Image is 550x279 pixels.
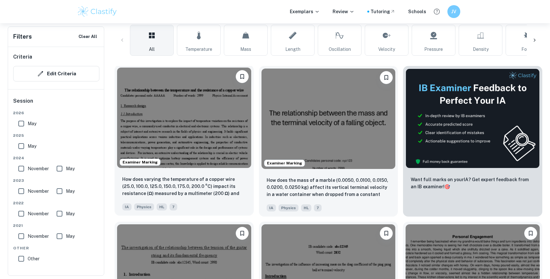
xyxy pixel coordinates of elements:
[524,227,537,240] button: Bookmark
[447,5,460,18] button: JV
[378,46,395,53] span: Velocity
[13,97,99,110] h6: Session
[134,203,154,210] span: Physics
[473,46,489,53] span: Density
[411,176,535,190] p: Want full marks on your IA ? Get expert feedback from an IB examiner!
[261,69,396,169] img: Physics IA example thumbnail: How does the mass of a marble (0.0050, 0
[424,46,443,53] span: Pressure
[290,8,320,15] p: Exemplars
[28,233,49,240] span: November
[236,227,249,240] button: Bookmark
[122,203,132,210] span: IA
[157,203,167,210] span: HL
[13,155,99,161] span: 2024
[267,177,390,199] p: How does the mass of a marble (0.0050, 0.0100, 0.0150, 0.0200, 0.0250 kg) affect its vertical ter...
[13,245,99,251] span: Other
[445,184,450,189] span: 🎯
[314,204,322,211] span: 7
[185,46,212,53] span: Temperature
[13,110,99,116] span: 2026
[170,203,177,210] span: 7
[122,176,246,198] p: How does varying the temperature of a copper wire (25.0, 100.0, 125.0, 150.0, 175.0, 200.0 °C) im...
[117,68,251,168] img: Physics IA example thumbnail: How does varying the temperature of a co
[28,210,49,217] span: November
[13,133,99,138] span: 2025
[149,46,155,53] span: All
[264,160,305,166] span: Examiner Marking
[120,159,160,165] span: Examiner Marking
[28,120,36,127] span: May
[450,8,458,15] h6: JV
[77,5,118,18] img: Clastify logo
[380,71,393,84] button: Bookmark
[13,66,99,81] button: Edit Criteria
[380,227,393,240] button: Bookmark
[333,8,354,15] p: Review
[13,200,99,206] span: 2022
[13,223,99,228] span: 2021
[28,255,40,262] span: Other
[285,46,300,53] span: Length
[66,210,75,217] span: May
[66,233,75,240] span: May
[408,8,426,15] a: Schools
[13,32,32,41] h6: Filters
[28,165,49,172] span: November
[521,46,534,53] span: Force
[28,188,49,195] span: November
[267,204,276,211] span: IA
[371,8,395,15] a: Tutoring
[66,165,75,172] span: May
[329,46,351,53] span: Oscillation
[77,32,99,42] button: Clear All
[406,69,540,168] img: Thumbnail
[279,204,298,211] span: Physics
[259,66,398,217] a: Examiner MarkingBookmarkHow does the mass of a marble (0.0050, 0.0100, 0.0150, 0.0200, 0.0250 kg)...
[431,6,442,17] button: Help and Feedback
[28,143,36,150] span: May
[240,46,251,53] span: Mass
[13,53,32,61] h6: Criteria
[66,188,75,195] span: May
[403,66,542,217] a: ThumbnailWant full marks on yourIA? Get expert feedback from an IB examiner!
[13,178,99,183] span: 2023
[301,204,311,211] span: HL
[236,70,249,83] button: Bookmark
[115,66,254,217] a: Examiner MarkingBookmarkHow does varying the temperature of a copper wire (25.0, 100.0, 125.0, 15...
